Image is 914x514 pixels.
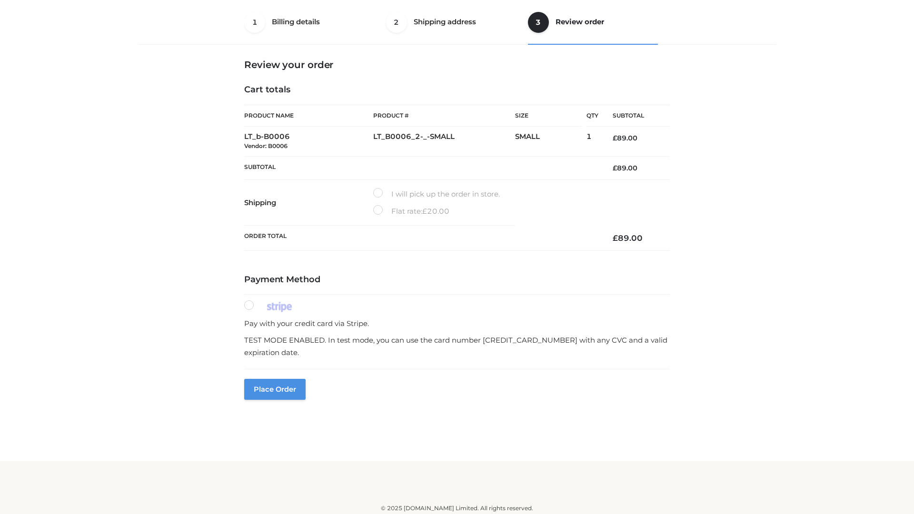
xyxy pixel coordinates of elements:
th: Product # [373,105,515,127]
p: TEST MODE ENABLED. In test mode, you can use the card number [CREDIT_CARD_NUMBER] with any CVC an... [244,334,670,358]
span: £ [613,134,617,142]
span: £ [613,164,617,172]
td: LT_B0006_2-_-SMALL [373,127,515,157]
bdi: 20.00 [422,207,449,216]
th: Qty [586,105,598,127]
td: 1 [586,127,598,157]
span: £ [422,207,427,216]
bdi: 89.00 [613,134,637,142]
div: © 2025 [DOMAIN_NAME] Limited. All rights reserved. [141,504,773,513]
h4: Payment Method [244,275,670,285]
th: Size [515,105,582,127]
td: SMALL [515,127,586,157]
h3: Review your order [244,59,670,70]
th: Shipping [244,180,373,226]
bdi: 89.00 [613,164,637,172]
th: Subtotal [244,156,598,179]
small: Vendor: B0006 [244,142,288,149]
span: £ [613,233,618,243]
button: Place order [244,379,306,400]
th: Subtotal [598,105,670,127]
th: Order Total [244,226,598,251]
label: I will pick up the order in store. [373,188,500,200]
th: Product Name [244,105,373,127]
label: Flat rate: [373,205,449,217]
td: LT_b-B0006 [244,127,373,157]
p: Pay with your credit card via Stripe. [244,317,670,330]
bdi: 89.00 [613,233,643,243]
h4: Cart totals [244,85,670,95]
